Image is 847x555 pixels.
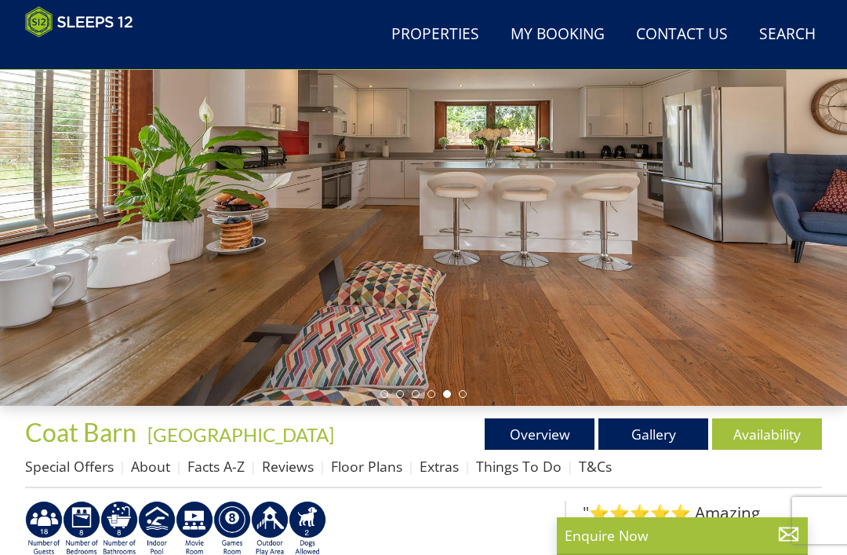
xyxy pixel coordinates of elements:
a: Properties [385,17,485,53]
iframe: Customer reviews powered by Trustpilot [17,47,182,60]
a: Things To Do [476,457,562,476]
a: Coat Barn [25,417,141,447]
a: Contact Us [630,17,734,53]
a: My Booking [504,17,611,53]
a: Facts A-Z [187,457,245,476]
a: Reviews [262,457,314,476]
a: T&Cs [579,457,612,476]
a: Extras [420,457,459,476]
img: Sleeps 12 [25,6,133,38]
p: Enquire Now [565,525,800,546]
a: Availability [712,418,822,450]
a: Overview [485,418,594,450]
a: Special Offers [25,457,114,476]
span: Coat Barn [25,417,136,447]
span: - [141,423,334,446]
a: About [131,457,170,476]
a: Gallery [598,418,708,450]
a: Floor Plans [331,457,402,476]
a: Search [753,17,822,53]
a: [GEOGRAPHIC_DATA] [147,423,334,446]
